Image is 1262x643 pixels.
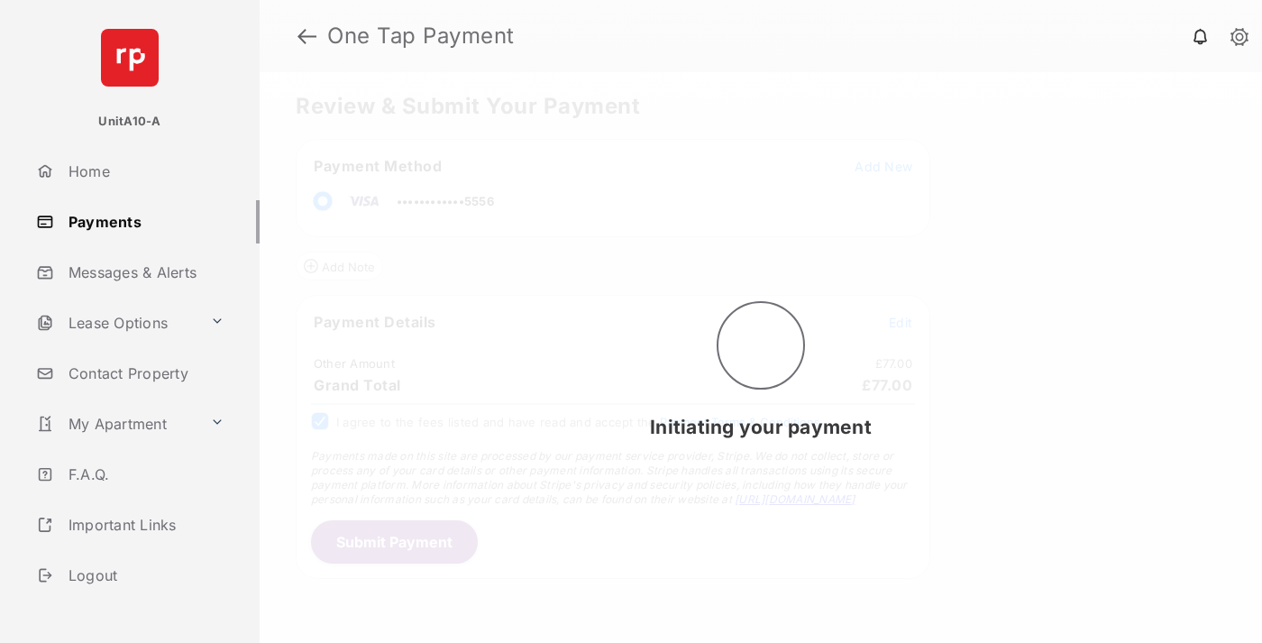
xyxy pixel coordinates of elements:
a: Logout [29,554,260,597]
a: Contact Property [29,352,260,395]
a: Lease Options [29,301,203,344]
a: Home [29,150,260,193]
strong: One Tap Payment [327,25,515,47]
a: My Apartment [29,402,203,446]
a: Important Links [29,503,232,547]
a: Messages & Alerts [29,251,260,294]
span: Initiating your payment [650,416,872,438]
p: UnitA10-A [98,113,160,131]
a: Payments [29,200,260,243]
img: svg+xml;base64,PHN2ZyB4bWxucz0iaHR0cDovL3d3dy53My5vcmcvMjAwMC9zdmciIHdpZHRoPSI2NCIgaGVpZ2h0PSI2NC... [101,29,159,87]
a: F.A.Q. [29,453,260,496]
